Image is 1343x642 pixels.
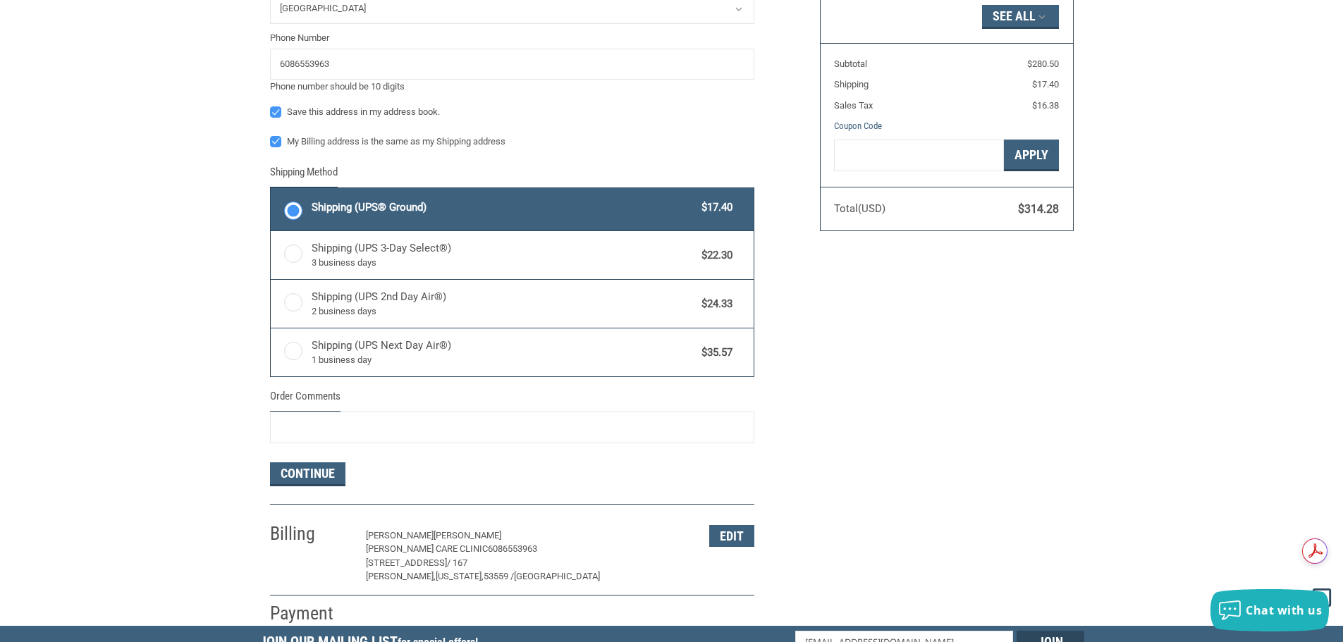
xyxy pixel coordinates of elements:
h2: Payment [270,602,352,625]
span: Sales Tax [834,100,873,111]
span: Shipping (UPS Next Day Air®) [312,338,695,367]
a: Coupon Code [834,121,882,131]
span: $17.40 [695,199,733,216]
span: $17.40 [1032,79,1059,89]
button: Chat with us [1210,589,1329,631]
span: [PERSON_NAME] [434,530,501,541]
label: My Billing address is the same as my Shipping address [270,136,754,147]
span: / 167 [447,557,467,568]
legend: Order Comments [270,388,341,412]
button: Continue [270,462,345,486]
span: Chat with us [1246,603,1322,618]
span: $280.50 [1027,58,1059,69]
div: Phone number should be 10 digits [270,80,754,94]
span: 1 business day [312,353,695,367]
button: Edit [709,525,754,547]
span: $314.28 [1018,202,1059,216]
button: See All [982,5,1059,29]
legend: Shipping Method [270,164,338,187]
span: $22.30 [695,247,733,264]
span: $24.33 [695,296,733,312]
span: Shipping (UPS 2nd Day Air®) [312,289,695,319]
span: [PERSON_NAME], [366,571,436,581]
span: Shipping (UPS® Ground) [312,199,695,216]
span: [PERSON_NAME] CARE CLINIC [366,543,488,554]
label: Phone Number [270,31,754,45]
span: Shipping (UPS 3-Day Select®) [312,240,695,270]
span: Total (USD) [834,202,885,215]
span: 6086553963 [488,543,537,554]
span: [PERSON_NAME] [366,530,434,541]
span: 2 business days [312,304,695,319]
input: Gift Certificate or Coupon Code [834,140,1004,171]
span: 3 business days [312,256,695,270]
label: Save this address in my address book. [270,106,754,118]
span: 53559 / [484,571,514,581]
span: $35.57 [695,345,733,361]
span: [GEOGRAPHIC_DATA] [514,571,600,581]
span: $16.38 [1032,100,1059,111]
span: Shipping [834,79,869,89]
span: [STREET_ADDRESS] [366,557,447,568]
button: Apply [1004,140,1059,171]
span: [US_STATE], [436,571,484,581]
h2: Billing [270,522,352,545]
span: Subtotal [834,58,867,69]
